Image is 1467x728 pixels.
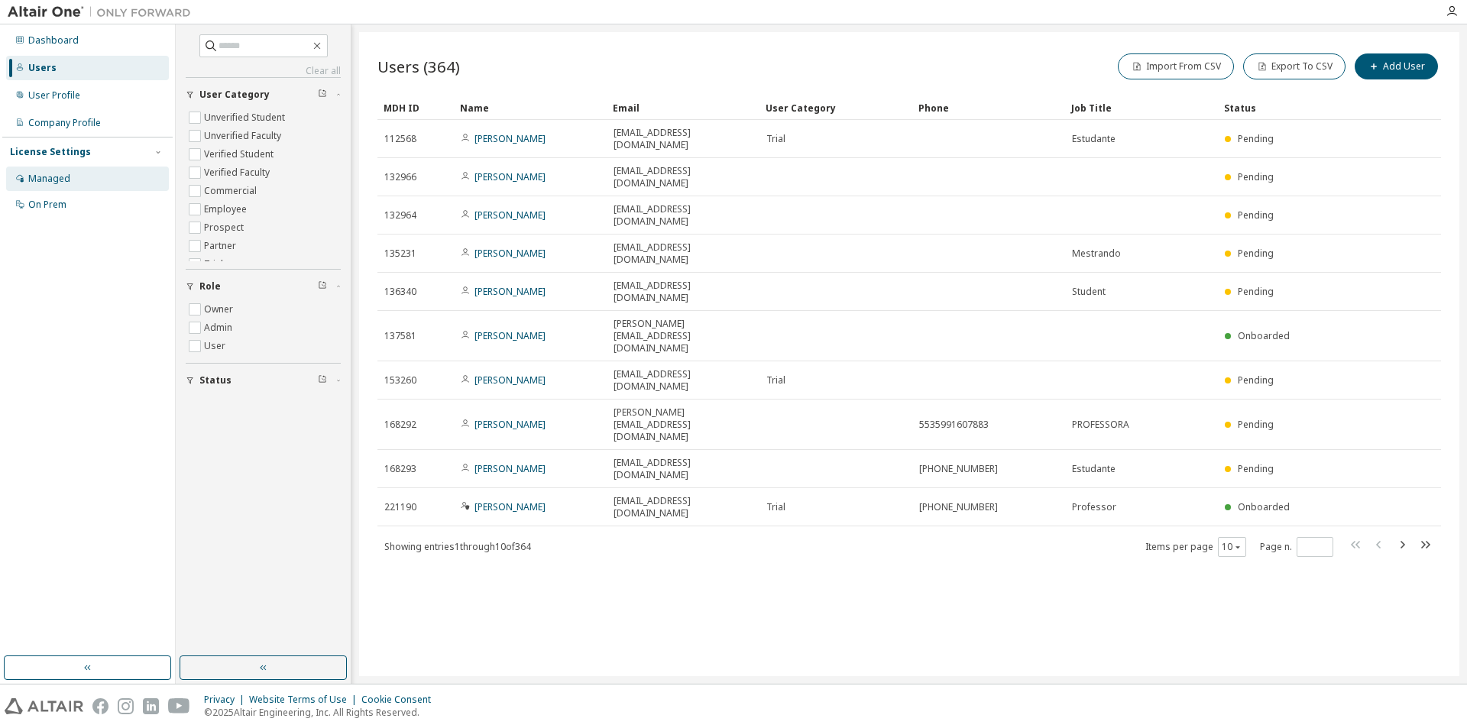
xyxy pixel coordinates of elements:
[1238,374,1274,387] span: Pending
[614,203,753,228] span: [EMAIL_ADDRESS][DOMAIN_NAME]
[204,237,239,255] label: Partner
[28,199,66,211] div: On Prem
[614,318,753,354] span: [PERSON_NAME][EMAIL_ADDRESS][DOMAIN_NAME]
[614,457,753,481] span: [EMAIL_ADDRESS][DOMAIN_NAME]
[28,62,57,74] div: Users
[474,374,546,387] a: [PERSON_NAME]
[199,280,221,293] span: Role
[204,200,250,218] label: Employee
[384,209,416,222] span: 132964
[614,127,753,151] span: [EMAIL_ADDRESS][DOMAIN_NAME]
[204,300,236,319] label: Owner
[919,463,998,475] span: [PHONE_NUMBER]
[614,241,753,266] span: [EMAIL_ADDRESS][DOMAIN_NAME]
[361,694,440,706] div: Cookie Consent
[10,146,91,158] div: License Settings
[766,374,785,387] span: Trial
[28,34,79,47] div: Dashboard
[1238,329,1290,342] span: Onboarded
[186,270,341,303] button: Role
[384,374,416,387] span: 153260
[204,108,288,127] label: Unverified Student
[8,5,199,20] img: Altair One
[204,127,284,145] label: Unverified Faculty
[249,694,361,706] div: Website Terms of Use
[318,374,327,387] span: Clear filter
[204,706,440,719] p: © 2025 Altair Engineering, Inc. All Rights Reserved.
[384,248,416,260] span: 135231
[204,163,273,182] label: Verified Faculty
[474,500,546,513] a: [PERSON_NAME]
[614,165,753,189] span: [EMAIL_ADDRESS][DOMAIN_NAME]
[384,540,531,553] span: Showing entries 1 through 10 of 364
[28,117,101,129] div: Company Profile
[318,280,327,293] span: Clear filter
[1072,286,1106,298] span: Student
[1238,170,1274,183] span: Pending
[1072,501,1116,513] span: Professor
[28,173,70,185] div: Managed
[186,364,341,397] button: Status
[1355,53,1438,79] button: Add User
[204,145,277,163] label: Verified Student
[28,89,80,102] div: User Profile
[766,501,785,513] span: Trial
[384,330,416,342] span: 137581
[168,698,190,714] img: youtube.svg
[474,418,546,431] a: [PERSON_NAME]
[1243,53,1346,79] button: Export To CSV
[1238,418,1274,431] span: Pending
[384,133,416,145] span: 112568
[377,56,460,77] span: Users (364)
[614,495,753,519] span: [EMAIL_ADDRESS][DOMAIN_NAME]
[474,462,546,475] a: [PERSON_NAME]
[384,419,416,431] span: 168292
[204,218,247,237] label: Prospect
[474,247,546,260] a: [PERSON_NAME]
[384,501,416,513] span: 221190
[460,95,601,120] div: Name
[204,182,260,200] label: Commercial
[204,694,249,706] div: Privacy
[1260,537,1333,557] span: Page n.
[766,95,906,120] div: User Category
[1238,462,1274,475] span: Pending
[199,374,232,387] span: Status
[614,406,753,443] span: [PERSON_NAME][EMAIL_ADDRESS][DOMAIN_NAME]
[918,95,1059,120] div: Phone
[384,95,448,120] div: MDH ID
[318,89,327,101] span: Clear filter
[204,337,228,355] label: User
[474,132,546,145] a: [PERSON_NAME]
[1238,132,1274,145] span: Pending
[1238,285,1274,298] span: Pending
[614,368,753,393] span: [EMAIL_ADDRESS][DOMAIN_NAME]
[474,209,546,222] a: [PERSON_NAME]
[1072,133,1116,145] span: Estudante
[919,419,989,431] span: 5535991607883
[613,95,753,120] div: Email
[1072,463,1116,475] span: Estudante
[1224,95,1349,120] div: Status
[919,501,998,513] span: [PHONE_NUMBER]
[1072,419,1129,431] span: PROFESSORA
[186,78,341,112] button: User Category
[766,133,785,145] span: Trial
[199,89,270,101] span: User Category
[1145,537,1246,557] span: Items per page
[1118,53,1234,79] button: Import From CSV
[614,280,753,304] span: [EMAIL_ADDRESS][DOMAIN_NAME]
[1071,95,1212,120] div: Job Title
[186,65,341,77] a: Clear all
[1238,500,1290,513] span: Onboarded
[1072,248,1121,260] span: Mestrando
[1222,541,1242,553] button: 10
[204,255,226,273] label: Trial
[384,286,416,298] span: 136340
[92,698,108,714] img: facebook.svg
[118,698,134,714] img: instagram.svg
[474,170,546,183] a: [PERSON_NAME]
[143,698,159,714] img: linkedin.svg
[474,329,546,342] a: [PERSON_NAME]
[204,319,235,337] label: Admin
